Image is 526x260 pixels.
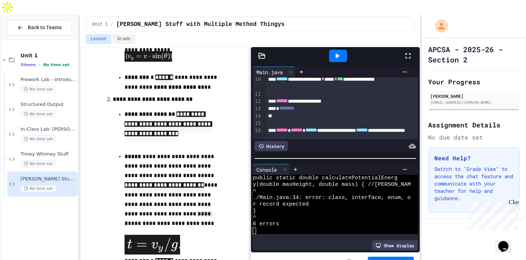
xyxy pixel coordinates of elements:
[253,164,290,175] div: Console
[92,22,108,27] span: Unit 1
[255,141,288,151] div: History
[465,199,519,230] iframe: chat widget
[253,112,262,120] div: 14
[20,185,56,192] span: No time set
[3,3,50,46] div: Chat with us now!Close
[116,20,285,29] span: Mathy Stuff with Multiple Method Thingys
[427,18,450,34] div: My Account
[428,133,519,142] div: No due date set
[253,91,262,98] div: 11
[28,24,62,31] span: Back to Teams
[20,160,56,167] span: No time set
[495,231,519,253] iframe: chat widget
[253,188,256,195] span: ^
[253,181,417,188] span: y(double maxHeight, double mass) { //[PERSON_NAME]
[428,44,519,65] h1: APCSA - 2025-26 - Section 2
[253,195,411,201] span: ./Main.java:34: error: class, interface, enum, o
[253,127,262,142] div: 16
[43,62,69,67] span: No time set
[86,34,111,44] button: Lesson
[20,86,56,93] span: No time set
[428,77,519,87] h2: Your Progress
[430,100,517,105] div: [EMAIL_ADDRESS][DOMAIN_NAME]
[253,201,309,208] span: r record expected
[39,62,40,68] span: •
[434,165,513,202] p: Switch to "Grade View" to access the chat feature and communicate with your teacher for help and ...
[253,76,262,91] div: 10
[111,22,113,27] span: /
[253,208,256,214] span: }
[113,34,135,44] button: Grade
[20,62,36,67] span: 5 items
[20,126,76,133] span: In-Class Lab: [PERSON_NAME] Stuff
[20,176,76,182] span: [PERSON_NAME] Stuff with Multiple Method Thingys
[20,151,76,157] span: Timey Whimey Stuff
[253,221,279,227] span: 6 errors
[253,120,262,127] div: 15
[253,68,286,76] div: Main.java
[20,52,76,59] span: Unit 1
[20,77,76,83] span: Prework Lab - Introducing Errors
[253,166,281,173] div: Console
[430,93,517,99] div: [PERSON_NAME]
[253,214,256,221] span: ^
[428,120,519,130] h2: Assignment Details
[20,111,56,118] span: No time set
[253,175,397,181] span: public static double calculatePotentialEnerg
[7,20,72,35] button: Back to Teams
[20,102,76,108] span: Structured Output
[372,240,418,251] div: Show display
[253,66,296,77] div: Main.java
[253,98,262,105] div: 12
[20,135,56,142] span: No time set
[434,154,513,162] h3: Need Help?
[253,105,262,112] div: 13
